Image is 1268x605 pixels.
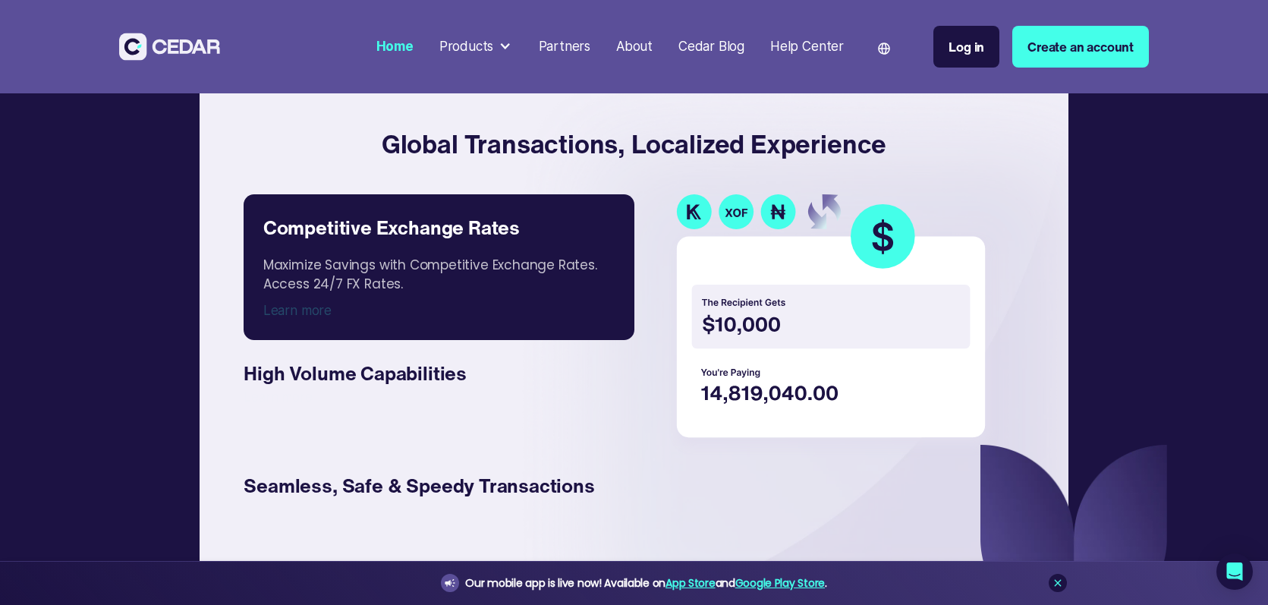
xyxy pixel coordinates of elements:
[439,37,494,56] div: Products
[933,26,999,68] a: Log in
[244,471,615,500] div: Seamless, Safe & Speedy Transactions
[465,574,826,593] div: Our mobile app is live now! Available on and .
[678,37,744,56] div: Cedar Blog
[539,37,591,56] div: Partners
[665,575,715,591] a: App Store
[244,388,615,407] div: Learn more
[444,577,456,589] img: announcement
[532,30,596,64] a: Partners
[735,575,825,591] a: Google Play Store
[616,37,653,56] div: About
[263,301,615,320] div: Learn more
[263,243,615,301] div: Maximize Savings with Competitive Exchange Rates. Access 24/7 FX Rates.
[263,213,615,242] div: Competitive Exchange Rates
[1216,553,1253,590] div: Open Intercom Messenger
[949,37,984,56] div: Log in
[244,359,615,388] div: High Volume Capabilities
[672,30,751,64] a: Cedar Blog
[1012,26,1149,68] a: Create an account
[610,30,659,64] a: About
[231,94,1036,194] h4: Global Transactions, Localized Experience
[370,30,420,64] a: Home
[770,37,844,56] div: Help Center
[376,37,414,56] div: Home
[764,30,851,64] a: Help Center
[433,30,519,62] div: Products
